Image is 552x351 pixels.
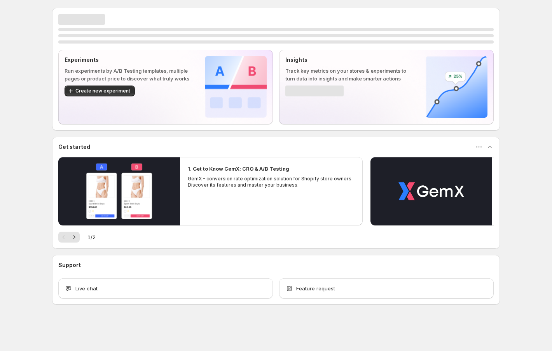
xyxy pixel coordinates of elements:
[426,56,487,118] img: Insights
[370,157,492,225] button: Play video
[58,232,80,243] nav: Pagination
[296,285,335,292] span: Feature request
[188,176,355,188] p: GemX - conversion rate optimization solution for Shopify store owners. Discover its features and ...
[65,67,192,82] p: Run experiments by A/B Testing templates, multiple pages or product price to discover what truly ...
[205,56,267,118] img: Experiments
[285,56,413,64] p: Insights
[65,86,135,96] button: Create new experiment
[87,233,96,241] span: 1 / 2
[58,261,81,269] h3: Support
[65,56,192,64] p: Experiments
[58,143,90,151] h3: Get started
[75,88,130,94] span: Create new experiment
[58,157,180,225] button: Play video
[75,285,98,292] span: Live chat
[285,67,413,82] p: Track key metrics on your stores & experiments to turn data into insights and make smarter actions
[69,232,80,243] button: Next
[188,165,289,173] h2: 1. Get to Know GemX: CRO & A/B Testing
